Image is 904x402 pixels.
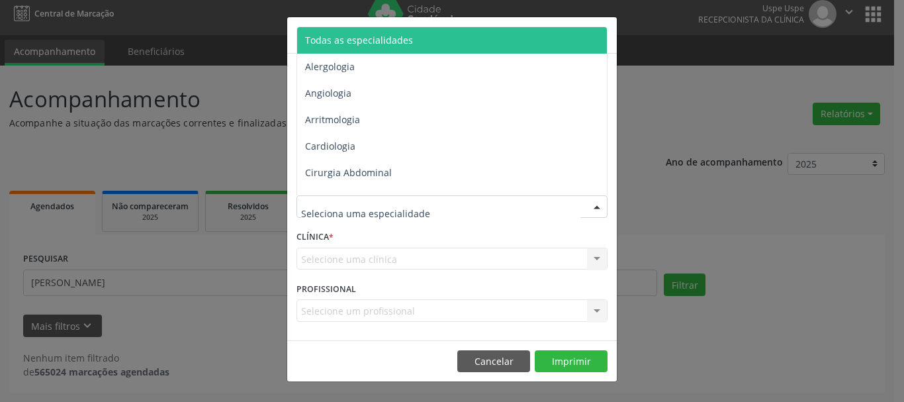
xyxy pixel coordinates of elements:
[305,60,355,73] span: Alergologia
[535,350,608,373] button: Imprimir
[305,87,351,99] span: Angiologia
[296,26,448,44] h5: Relatório de agendamentos
[296,279,356,299] label: PROFISSIONAL
[305,193,386,205] span: Cirurgia Bariatrica
[305,140,355,152] span: Cardiologia
[296,227,334,248] label: CLÍNICA
[590,17,617,50] button: Close
[305,113,360,126] span: Arritmologia
[301,200,580,226] input: Seleciona uma especialidade
[305,166,392,179] span: Cirurgia Abdominal
[305,34,413,46] span: Todas as especialidades
[457,350,530,373] button: Cancelar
